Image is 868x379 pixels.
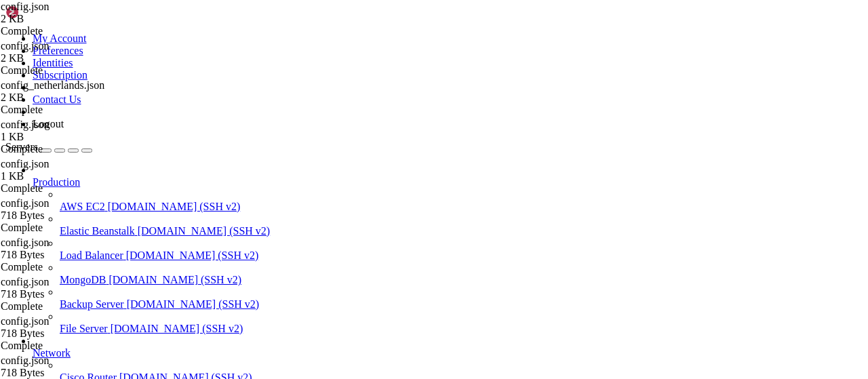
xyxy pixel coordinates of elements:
span: config_netherlands.json [1,79,136,104]
div: Complete [1,340,136,352]
span: config.json [1,237,50,248]
div: 2 KB [1,52,136,64]
div: 718 Bytes [1,249,136,261]
div: Complete [1,182,136,195]
div: 1 KB [1,131,136,143]
span: config.json [1,355,50,366]
span: config.json [1,276,136,300]
div: 718 Bytes [1,367,136,379]
span: config.json [1,40,136,64]
div: 718 Bytes [1,210,136,222]
span: config.json [1,1,50,12]
span: config.json [1,355,136,379]
div: Complete [1,104,136,116]
span: config.json [1,119,50,130]
span: config.json [1,158,136,182]
div: 718 Bytes [1,327,136,340]
div: Complete [1,25,136,37]
span: config.json [1,197,50,209]
div: 718 Bytes [1,288,136,300]
span: config.json [1,119,136,143]
div: Complete [1,64,136,77]
span: config.json [1,1,136,25]
div: Complete [1,300,136,313]
span: config.json [1,237,136,261]
div: 2 KB [1,13,136,25]
div: Complete [1,261,136,273]
div: Complete [1,222,136,234]
span: config.json [1,315,136,340]
div: Complete [1,143,136,155]
span: config_netherlands.json [1,79,104,91]
span: config.json [1,197,136,222]
div: 2 KB [1,92,136,104]
span: config.json [1,40,50,52]
span: config.json [1,158,50,169]
div: 1 KB [1,170,136,182]
span: config.json [1,315,50,327]
span: config.json [1,276,50,287]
